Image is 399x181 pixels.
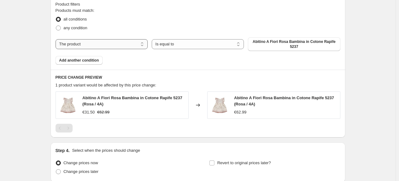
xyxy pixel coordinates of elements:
[56,75,340,80] h6: PRICE CHANGE PREVIEW
[64,17,87,21] span: all conditions
[64,26,87,30] span: any condition
[64,169,99,174] span: Change prices later
[56,56,103,65] button: Add another condition
[211,96,229,114] img: image_ea1b1c47-eb61-4b99-85ff-03cfd8d6f65e_80x.jpg
[83,95,182,106] span: Abitino A Fiori Rosa Bambina in Cotone Rapife 5237 (Rosa / 4A)
[83,109,95,115] div: €31.50
[252,39,336,49] span: Abitino A Fiori Rosa Bambina in Cotone Rapife 5237
[64,160,98,165] span: Change prices now
[234,95,334,106] span: Abitino A Fiori Rosa Bambina in Cotone Rapife 5237 (Rosa / 4A)
[72,147,140,154] p: Select when the prices should change
[59,96,78,114] img: image_ea1b1c47-eb61-4b99-85ff-03cfd8d6f65e_80x.jpg
[59,58,99,63] span: Add another condition
[56,147,70,154] h2: Step 4.
[97,109,110,115] strike: €62.99
[248,37,340,51] button: Abitino A Fiori Rosa Bambina in Cotone Rapife 5237
[56,8,95,13] span: Products must match:
[56,1,340,7] div: Product filters
[234,109,247,115] div: €62.99
[217,160,271,165] span: Revert to original prices later?
[56,124,73,132] nav: Pagination
[56,83,156,87] span: 1 product variant would be affected by this price change:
